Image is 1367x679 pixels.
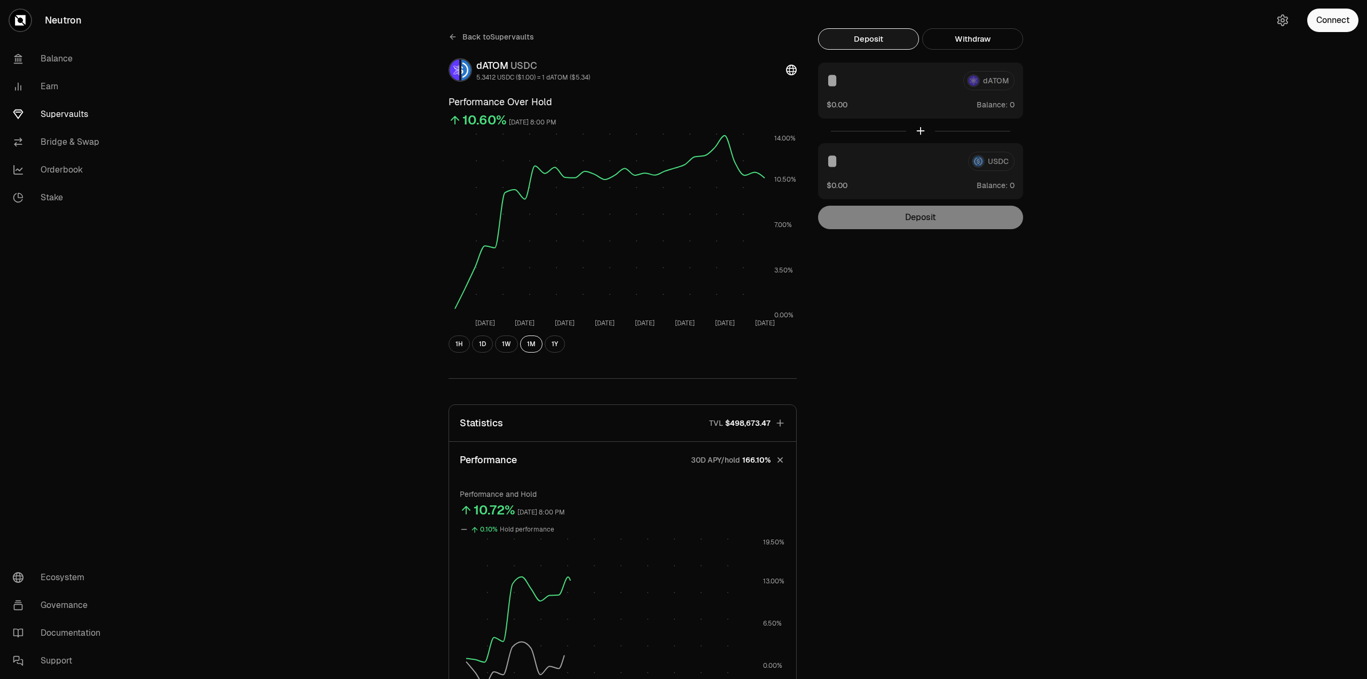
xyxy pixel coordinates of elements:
[922,28,1023,50] button: Withdraw
[449,405,796,441] button: StatisticsTVL$498,673.47
[545,335,565,353] button: 1Y
[715,319,735,327] tspan: [DATE]
[472,335,493,353] button: 1D
[4,591,115,619] a: Governance
[475,319,495,327] tspan: [DATE]
[450,59,459,81] img: dATOM Logo
[460,416,503,431] p: Statistics
[476,58,590,73] div: dATOM
[449,95,797,110] h3: Performance Over Hold
[635,319,655,327] tspan: [DATE]
[691,455,740,465] p: 30D APY/hold
[742,455,771,465] span: 166.10%
[517,506,565,519] div: [DATE] 8:00 PM
[474,502,515,519] div: 10.72%
[555,319,575,327] tspan: [DATE]
[709,418,723,428] p: TVL
[449,335,470,353] button: 1H
[495,335,518,353] button: 1W
[476,73,590,82] div: 5.3412 USDC ($1.00) = 1 dATOM ($5.34)
[725,418,771,428] span: $498,673.47
[510,59,537,72] span: USDC
[462,112,507,129] div: 10.60%
[818,28,919,50] button: Deposit
[1307,9,1358,32] button: Connect
[755,319,775,327] tspan: [DATE]
[515,319,535,327] tspan: [DATE]
[774,311,794,319] tspan: 0.00%
[774,266,793,275] tspan: 3.50%
[774,221,792,229] tspan: 7.00%
[4,73,115,100] a: Earn
[480,524,498,536] div: 0.10%
[977,180,1008,191] span: Balance:
[4,619,115,647] a: Documentation
[977,99,1008,110] span: Balance:
[4,128,115,156] a: Bridge & Swap
[4,100,115,128] a: Supervaults
[595,319,615,327] tspan: [DATE]
[827,99,847,110] button: $0.00
[675,319,695,327] tspan: [DATE]
[509,116,556,129] div: [DATE] 8:00 PM
[4,184,115,212] a: Stake
[763,619,782,628] tspan: 6.50%
[4,156,115,184] a: Orderbook
[462,32,534,42] span: Back to Supervaults
[763,661,782,670] tspan: 0.00%
[500,524,554,536] div: Hold performance
[763,577,784,586] tspan: 13.00%
[520,335,543,353] button: 1M
[460,489,785,500] p: Performance and Hold
[774,134,796,143] tspan: 14.00%
[774,175,796,184] tspan: 10.50%
[449,28,534,45] a: Back toSupervaults
[460,452,517,467] p: Performance
[4,45,115,73] a: Balance
[763,538,784,547] tspan: 19.50%
[449,442,796,478] button: Performance30D APY/hold166.10%
[827,179,847,191] button: $0.00
[461,59,471,81] img: USDC Logo
[4,647,115,675] a: Support
[4,564,115,591] a: Ecosystem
